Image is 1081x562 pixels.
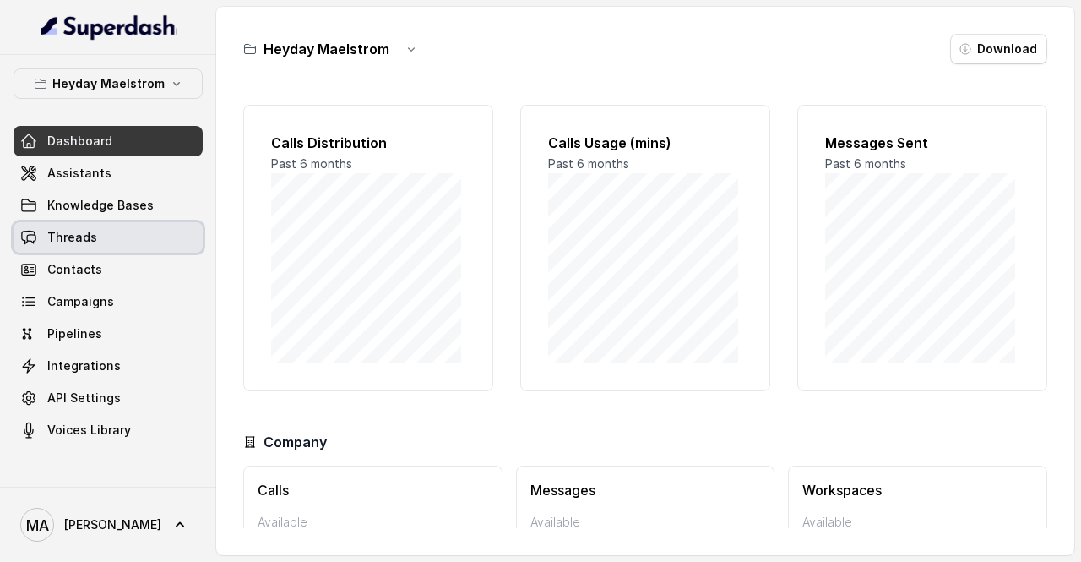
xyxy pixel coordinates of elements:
[64,516,161,533] span: [PERSON_NAME]
[825,133,1019,153] h2: Messages Sent
[548,133,742,153] h2: Calls Usage (mins)
[263,432,327,452] h3: Company
[14,190,203,221] a: Knowledge Bases
[47,293,114,310] span: Campaigns
[47,229,97,246] span: Threads
[825,156,906,171] span: Past 6 months
[47,133,112,150] span: Dashboard
[41,14,177,41] img: light.svg
[14,383,203,413] a: API Settings
[271,133,465,153] h2: Calls Distribution
[26,516,49,534] text: MA
[47,422,131,439] span: Voices Library
[802,514,1033,531] p: Available
[47,390,121,406] span: API Settings
[47,325,102,342] span: Pipelines
[14,501,203,548] a: [PERSON_NAME]
[14,68,203,99] button: Heyday Maelstrom
[47,197,154,214] span: Knowledge Bases
[14,286,203,317] a: Campaigns
[47,165,111,182] span: Assistants
[14,158,203,188] a: Assistants
[14,254,203,285] a: Contacts
[14,415,203,445] a: Voices Library
[14,319,203,349] a: Pipelines
[263,39,389,59] h3: Heyday Maelstrom
[47,261,102,278] span: Contacts
[802,480,1033,500] h3: Workspaces
[52,74,165,94] p: Heyday Maelstrom
[14,351,203,381] a: Integrations
[14,126,203,156] a: Dashboard
[950,34,1047,64] button: Download
[258,480,488,500] h3: Calls
[530,514,761,531] p: Available
[530,480,761,500] h3: Messages
[271,156,352,171] span: Past 6 months
[14,222,203,253] a: Threads
[258,514,488,531] p: Available
[548,156,629,171] span: Past 6 months
[47,357,121,374] span: Integrations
